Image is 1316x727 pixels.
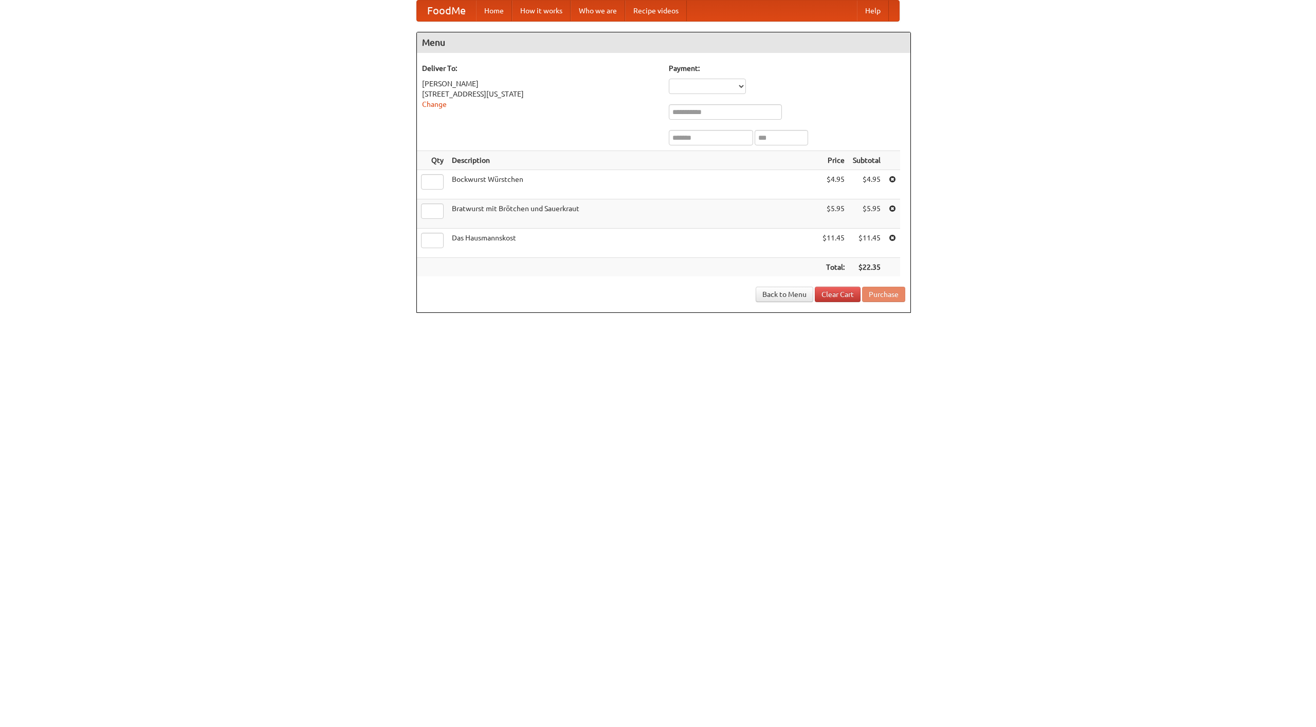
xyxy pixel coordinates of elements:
[815,287,861,302] a: Clear Cart
[476,1,512,21] a: Home
[448,170,818,199] td: Bockwurst Würstchen
[422,89,659,99] div: [STREET_ADDRESS][US_STATE]
[417,1,476,21] a: FoodMe
[448,199,818,229] td: Bratwurst mit Brötchen und Sauerkraut
[818,199,849,229] td: $5.95
[625,1,687,21] a: Recipe videos
[669,63,905,73] h5: Payment:
[818,258,849,277] th: Total:
[448,229,818,258] td: Das Hausmannskost
[857,1,889,21] a: Help
[818,170,849,199] td: $4.95
[756,287,813,302] a: Back to Menu
[422,100,447,108] a: Change
[849,229,885,258] td: $11.45
[862,287,905,302] button: Purchase
[849,170,885,199] td: $4.95
[422,79,659,89] div: [PERSON_NAME]
[417,151,448,170] th: Qty
[849,199,885,229] td: $5.95
[571,1,625,21] a: Who we are
[422,63,659,73] h5: Deliver To:
[818,151,849,170] th: Price
[417,32,910,53] h4: Menu
[512,1,571,21] a: How it works
[849,151,885,170] th: Subtotal
[849,258,885,277] th: $22.35
[448,151,818,170] th: Description
[818,229,849,258] td: $11.45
